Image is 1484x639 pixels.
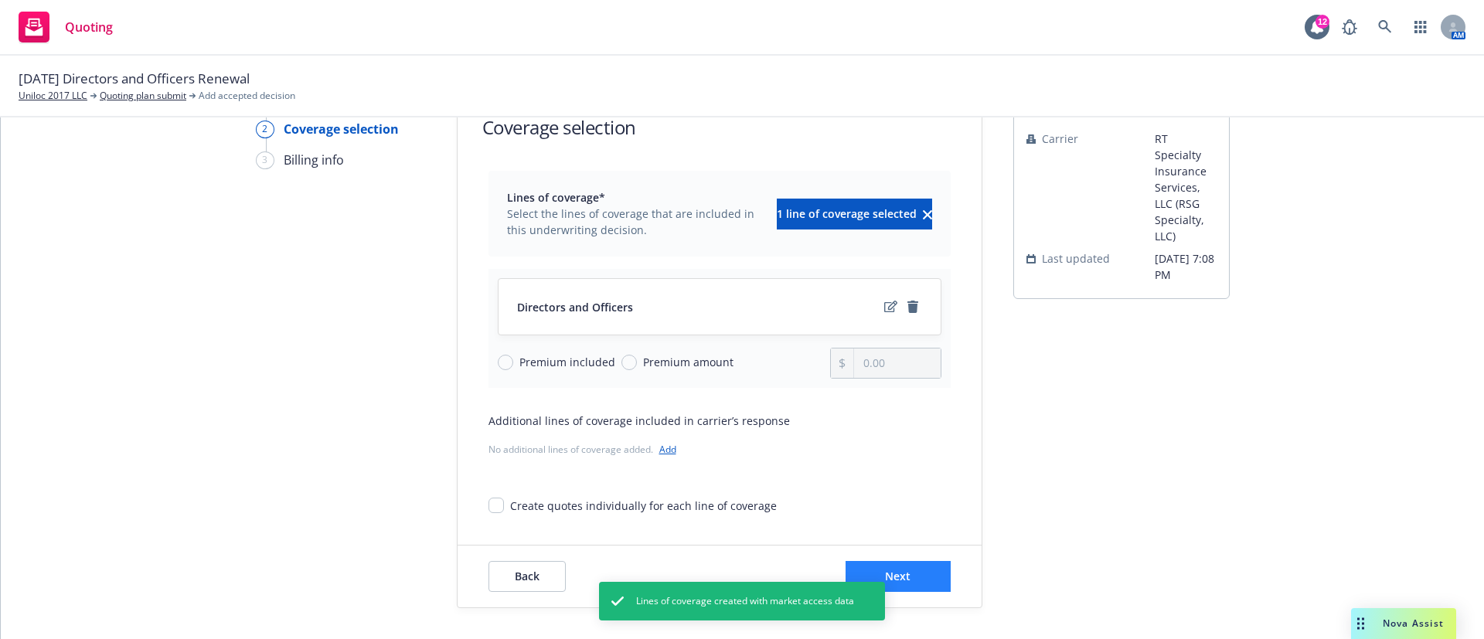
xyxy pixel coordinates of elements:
[517,299,633,315] span: Directors and Officers
[1351,608,1370,639] div: Drag to move
[1316,15,1329,29] div: 12
[488,413,951,429] div: Additional lines of coverage included in carrier’s response
[777,199,932,229] button: 1 line of coverage selectedclear selection
[1405,12,1436,42] a: Switch app
[507,189,768,206] span: Lines of coverage*
[1042,131,1078,147] span: Carrier
[482,114,636,140] h1: Coverage selection
[854,348,940,378] input: 0.00
[256,121,274,138] div: 2
[19,69,250,89] span: [DATE] Directors and Officers Renewal
[12,5,119,49] a: Quoting
[846,561,951,592] button: Next
[636,594,854,608] span: Lines of coverage created with market access data
[100,89,186,103] a: Quoting plan submit
[256,151,274,169] div: 3
[659,443,676,456] a: Add
[777,206,917,221] span: 1 line of coverage selected
[284,120,399,138] div: Coverage selection
[904,297,922,316] a: remove
[510,498,777,514] div: Create quotes individually for each line of coverage
[284,151,344,169] div: Billing info
[885,569,910,583] span: Next
[621,355,637,370] input: Premium amount
[1334,12,1365,42] a: Report a Bug
[923,210,932,219] svg: clear selection
[19,89,87,103] a: Uniloc 2017 LLC
[515,569,539,583] span: Back
[1155,250,1217,283] span: [DATE] 7:08 PM
[1155,131,1217,244] span: RT Specialty Insurance Services, LLC (RSG Specialty, LLC)
[1383,617,1444,630] span: Nova Assist
[1042,250,1110,267] span: Last updated
[507,206,768,238] span: Select the lines of coverage that are included in this underwriting decision.
[882,297,900,316] a: edit
[1370,12,1401,42] a: Search
[643,354,733,370] span: Premium amount
[65,21,113,33] span: Quoting
[498,355,513,370] input: Premium included
[1351,608,1456,639] button: Nova Assist
[519,354,615,370] span: Premium included
[488,441,951,457] div: No additional lines of coverage added.
[488,561,566,592] button: Back
[199,89,295,103] span: Add accepted decision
